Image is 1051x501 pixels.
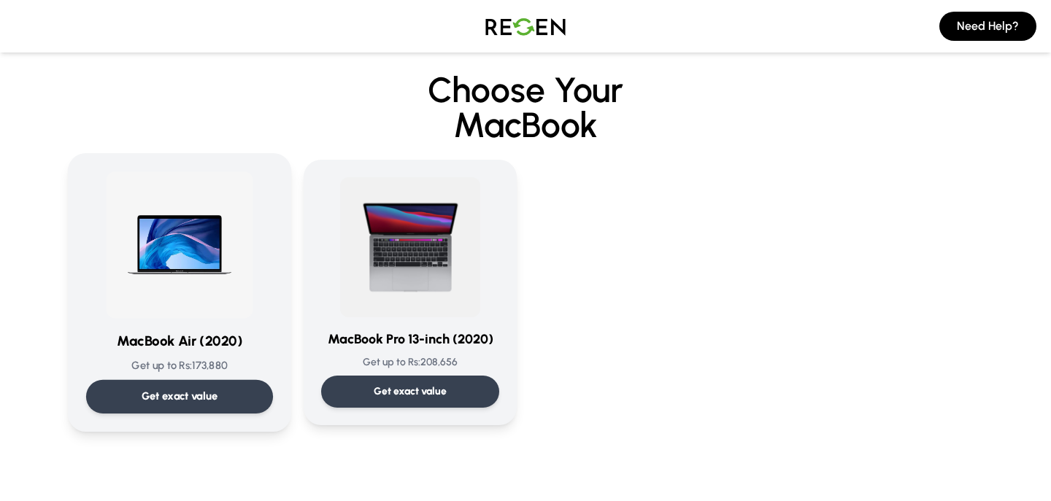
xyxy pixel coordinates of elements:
[321,355,499,370] p: Get up to Rs: 208,656
[321,329,499,349] h3: MacBook Pro 13-inch (2020)
[374,384,447,399] p: Get exact value
[428,69,623,111] span: Choose Your
[474,6,577,47] img: Logo
[106,171,253,319] img: MacBook Air (2020)
[73,107,978,142] span: MacBook
[86,358,273,373] p: Get up to Rs: 173,880
[142,389,218,404] p: Get exact value
[86,331,273,352] h3: MacBook Air (2020)
[340,177,480,317] img: MacBook Pro 13-inch (2020)
[939,12,1036,41] button: Need Help?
